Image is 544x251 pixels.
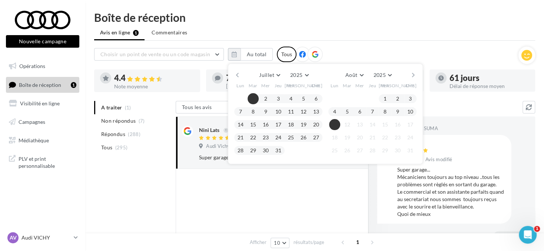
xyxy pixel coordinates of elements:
button: 9 [260,106,271,117]
span: Campagnes [19,119,45,125]
button: 13 [354,119,365,130]
button: 10 [271,238,289,248]
span: Lun [236,82,245,89]
button: 17 [405,119,416,130]
button: 22 [379,132,391,143]
span: [PERSON_NAME] [285,82,323,89]
button: 2 [260,93,271,104]
span: Mar [249,82,258,89]
button: 6 [311,93,322,104]
button: 7 [367,106,378,117]
button: 19 [298,119,309,130]
span: Afficher [250,239,266,246]
button: 1 [379,93,391,104]
span: 10 [274,240,280,246]
button: 25 [285,132,296,143]
button: 4 [329,106,340,117]
span: AV [10,234,17,241]
span: résultats/page [293,239,324,246]
a: PLV et print personnalisable [4,151,81,173]
span: 1 [352,236,364,248]
button: Au total [228,48,273,61]
span: Avis modifié [425,156,452,162]
span: Visibilité en ligne [20,100,60,106]
span: Répondus [101,130,125,138]
button: 10 [273,106,284,117]
span: 1 [534,226,540,232]
span: Mer [355,82,364,89]
div: 1 [71,82,76,88]
button: 8 [379,106,391,117]
button: 27 [311,132,322,143]
button: 31 [405,145,416,156]
button: 29 [379,145,391,156]
button: 22 [248,132,259,143]
button: 21 [367,132,378,143]
button: Juillet [256,70,283,80]
button: 31 [273,145,284,156]
span: Commentaires [152,29,187,36]
button: 7 [235,106,246,117]
button: 1 [248,93,259,104]
span: Choisir un point de vente ou un code magasin [100,51,210,57]
span: Tous [101,144,112,151]
span: Opérations [19,63,45,69]
button: 26 [298,132,309,143]
button: 16 [260,119,271,130]
span: Mer [261,82,270,89]
button: 29 [248,145,259,156]
button: 17 [273,119,284,130]
div: Super garage... Mécaniciens toujours au top niveau ..tous les problèmes sont règlés en sortant du... [199,154,314,161]
div: 61 jours [450,74,530,82]
span: 2025 [373,72,385,78]
button: Août [342,70,366,80]
span: Jeu [369,82,376,89]
span: Mar [343,82,352,89]
button: 23 [392,132,403,143]
span: Boîte de réception [19,81,61,88]
p: Audi VICHY [21,234,71,241]
a: Boîte de réception1 [4,77,81,93]
button: 21 [235,132,246,143]
button: 10 [405,106,416,117]
button: 26 [342,145,353,156]
span: (7) [139,118,145,124]
button: 12 [342,119,353,130]
a: Visibilité en ligne [4,96,81,111]
button: 30 [260,145,271,156]
div: Tous [277,47,296,62]
iframe: Intercom live chat [519,226,537,244]
button: 2025 [287,70,311,80]
div: 7 [226,74,306,82]
button: 15 [379,119,391,130]
span: [PERSON_NAME] [379,82,417,89]
button: 3 [273,93,284,104]
button: 3 [405,93,416,104]
span: Juillet [259,72,274,78]
button: 5 [298,93,309,104]
div: Délai de réponse moyen [450,84,530,89]
button: 16 [392,119,403,130]
div: Note moyenne [114,84,194,89]
button: 11 [285,106,296,117]
button: 20 [354,132,365,143]
span: Août [345,72,357,78]
span: (288) [128,131,140,137]
a: Opérations [4,58,81,74]
div: 4.4 [114,74,194,82]
span: (295) [115,145,128,150]
span: Non répondus [101,117,136,125]
button: 25 [329,145,340,156]
div: Nini Lats [397,141,454,146]
span: Dim [406,82,415,89]
button: 18 [329,132,340,143]
button: 20 [311,119,322,130]
span: Tous les avis [182,104,212,110]
button: 23 [260,132,271,143]
span: PLV et print personnalisable [19,154,76,170]
div: Boîte de réception [94,12,535,23]
button: 11 [329,119,340,130]
button: 18 [285,119,296,130]
button: 14 [367,119,378,130]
